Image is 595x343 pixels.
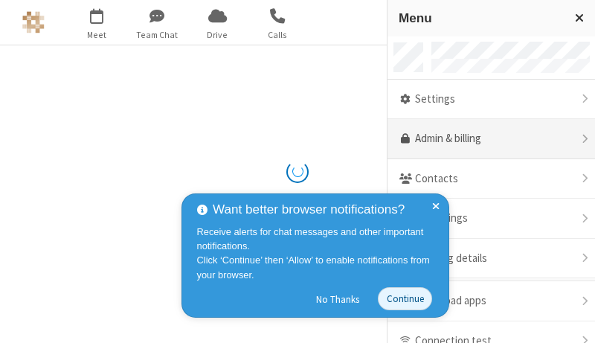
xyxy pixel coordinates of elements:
[387,239,595,279] div: Meeting details
[387,281,595,321] div: Download apps
[387,80,595,120] div: Settings
[387,159,595,199] div: Contacts
[197,225,438,282] div: Receive alerts for chat messages and other important notifications. Click ‘Continue’ then ‘Allow’...
[129,28,185,42] span: Team Chat
[378,287,432,310] button: Continue
[387,199,595,239] div: Recordings
[309,287,367,311] button: No Thanks
[69,28,125,42] span: Meet
[399,11,562,25] h3: Menu
[387,119,595,159] a: Admin & billing
[213,200,405,219] span: Want better browser notifications?
[250,28,306,42] span: Calls
[190,28,245,42] span: Drive
[22,11,45,33] img: Astra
